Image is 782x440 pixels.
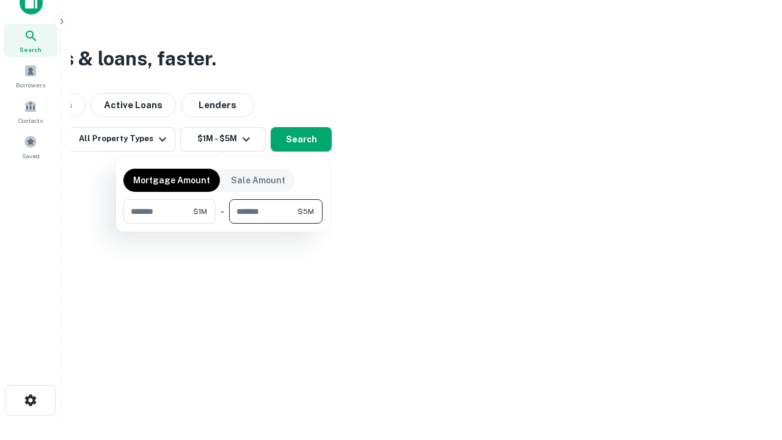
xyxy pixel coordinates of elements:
[231,174,285,187] p: Sale Amount
[133,174,210,187] p: Mortgage Amount
[721,342,782,401] iframe: Chat Widget
[298,206,314,217] span: $5M
[221,199,224,224] div: -
[193,206,207,217] span: $1M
